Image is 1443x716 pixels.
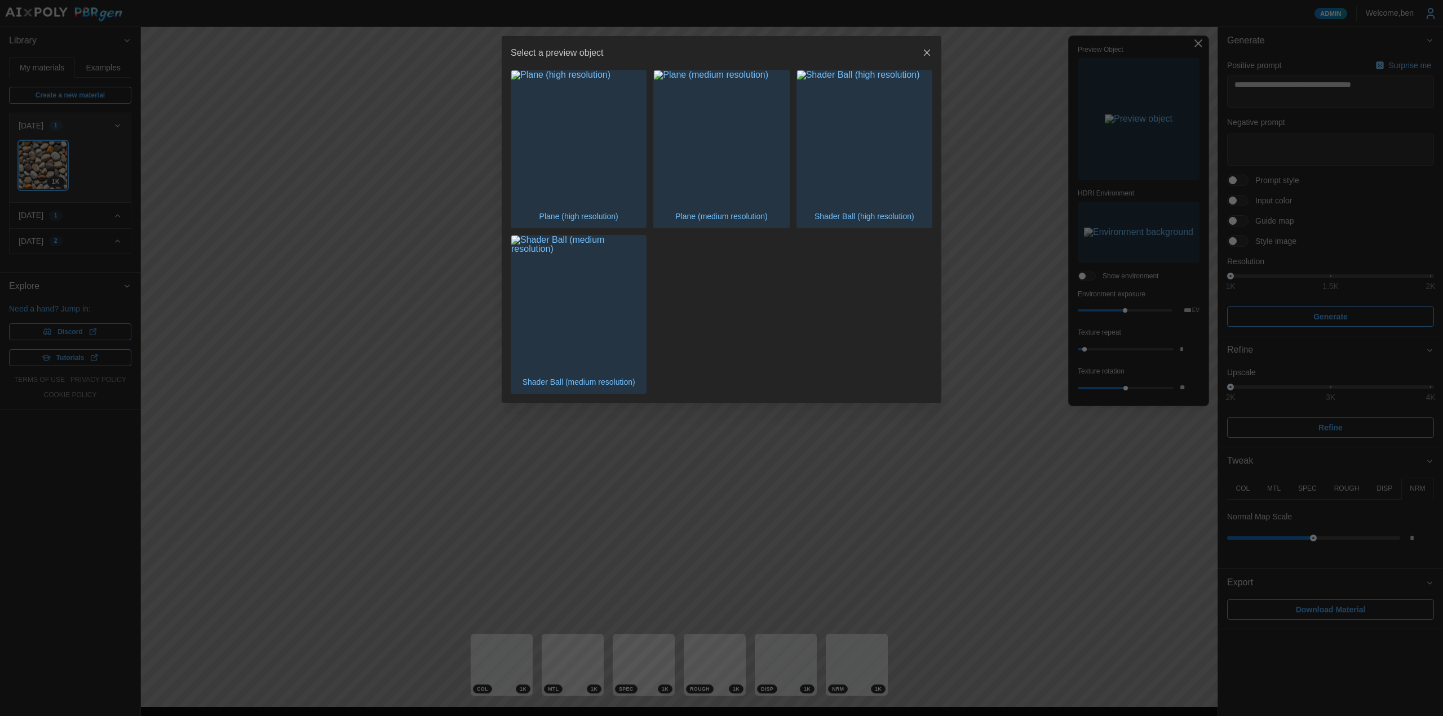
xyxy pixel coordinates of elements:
[534,205,624,228] p: Plane (high resolution)
[654,70,789,205] img: Plane (medium resolution)
[511,235,646,370] img: Shader Ball (medium resolution)
[796,70,932,229] button: Shader Ball (high resolution)Shader Ball (high resolution)
[511,235,647,394] button: Shader Ball (medium resolution)Shader Ball (medium resolution)
[511,70,646,205] img: Plane (high resolution)
[797,70,932,205] img: Shader Ball (high resolution)
[809,205,920,228] p: Shader Ball (high resolution)
[653,70,789,229] button: Plane (medium resolution)Plane (medium resolution)
[670,205,773,228] p: Plane (medium resolution)
[517,371,641,393] p: Shader Ball (medium resolution)
[511,48,604,57] h2: Select a preview object
[511,70,647,229] button: Plane (high resolution)Plane (high resolution)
